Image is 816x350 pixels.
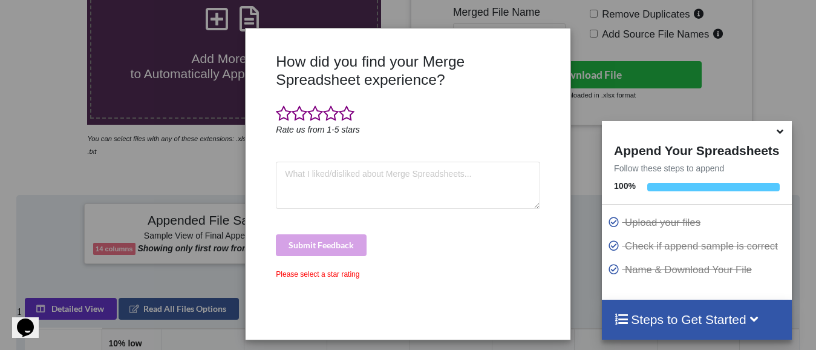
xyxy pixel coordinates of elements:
div: Please select a star rating [276,269,540,280]
p: Upload your files [608,215,788,230]
iframe: chat widget [12,302,51,338]
b: 100 % [614,181,636,191]
h3: How did you find your Merge Spreadsheet experience? [276,53,540,88]
p: Name & Download Your File [608,262,788,277]
h4: Append Your Spreadsheets [602,140,791,158]
p: Check if append sample is correct [608,239,788,254]
h4: Steps to Get Started [614,312,779,327]
p: Follow these steps to append [602,162,791,174]
i: Rate us from 1-5 stars [276,125,360,134]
